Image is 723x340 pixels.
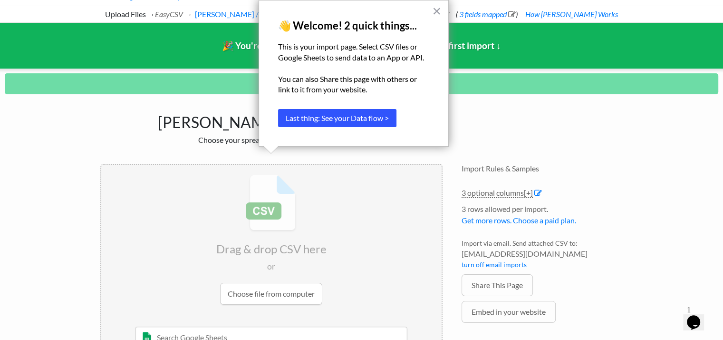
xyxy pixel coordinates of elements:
a: Share This Page [462,274,533,296]
span: ( ) [456,10,518,19]
li: 3 rows allowed per import. [462,203,623,231]
a: turn off email imports [462,260,527,269]
button: Close [432,3,441,19]
p: 👋 Welcome! 2 quick things... [278,20,429,32]
h1: [PERSON_NAME] Cards Import [100,109,443,131]
a: 3 optional columns[+] [462,188,533,198]
h4: Import Rules & Samples [462,164,623,173]
p: This is your import page. Select CSV files or Google Sheets to send data to an App or API. [278,41,429,63]
p: [PERSON_NAME] Field Mappings saved. [5,73,718,94]
iframe: chat widget [683,302,713,330]
li: Import via email. Send attached CSV to: [462,238,623,274]
button: Last thing: See your Data flow > [278,109,396,127]
a: Get more rows. Choose a paid plan. [462,216,576,225]
a: Embed in your website [462,301,556,323]
a: 3 fields mapped [458,10,516,19]
span: 🎉 You're ready! Pick a CSV or Google Sheet to do your first import ↓ [222,40,501,51]
span: [+] [524,188,533,197]
span: [EMAIL_ADDRESS][DOMAIN_NAME] [462,248,623,260]
h2: Choose your spreadsheet below to import. [100,135,443,144]
a: How [PERSON_NAME] Works [524,10,618,19]
a: [PERSON_NAME] / Create Cards →To do per [PERSON_NAME] / Da fare [193,10,450,19]
i: EasyCSV → [155,10,192,19]
p: You can also Share this page with others or link to it from your website. [278,74,429,95]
